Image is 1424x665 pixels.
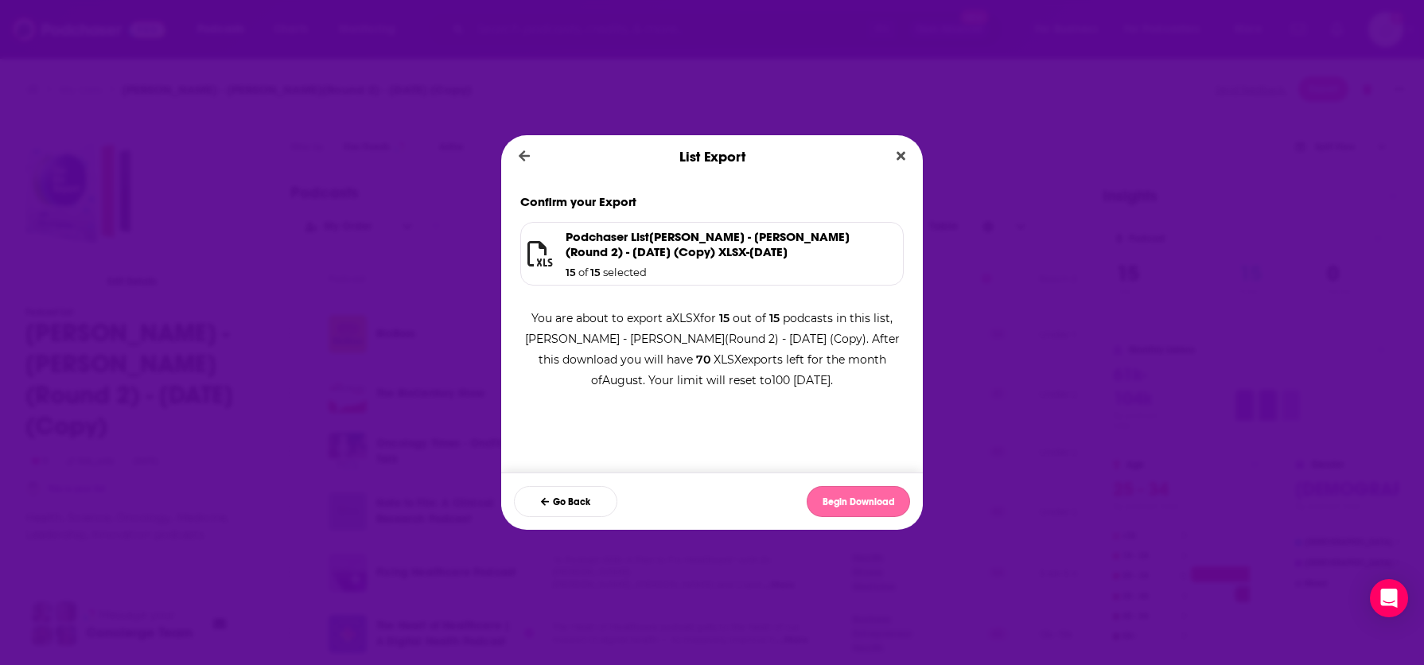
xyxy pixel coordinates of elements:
span: 15 [566,266,576,278]
div: You are about to export a XLSX for out of podcasts in this list, [PERSON_NAME] - [PERSON_NAME](Ro... [520,292,904,391]
span: 15 [719,311,730,325]
h1: of selected [566,266,647,278]
div: List Export [501,135,923,178]
div: Open Intercom Messenger [1370,579,1408,617]
button: Go Back [514,486,617,517]
span: 70 [696,352,710,367]
button: Close [890,146,912,166]
h1: Podchaser List [PERSON_NAME] - [PERSON_NAME](Round 2) - [DATE] (Copy) XLSX - [DATE] [566,229,883,259]
h1: Confirm your Export [520,194,904,209]
span: 15 [590,266,601,278]
button: Begin Download [807,486,910,517]
span: 15 [769,311,780,325]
